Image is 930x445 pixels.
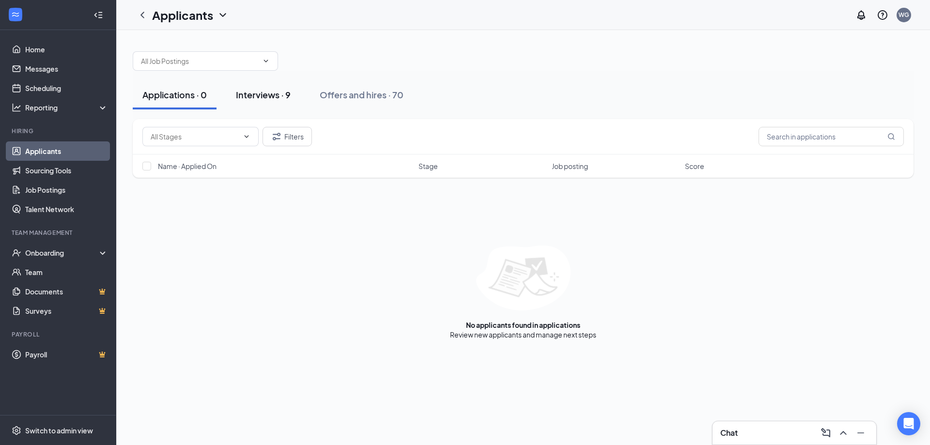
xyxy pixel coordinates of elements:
[25,180,108,199] a: Job Postings
[25,199,108,219] a: Talent Network
[12,229,106,237] div: Team Management
[836,425,851,441] button: ChevronUp
[887,133,895,140] svg: MagnifyingGlass
[320,89,403,101] div: Offers and hires · 70
[466,320,580,330] div: No applicants found in applications
[142,89,207,101] div: Applications · 0
[271,131,282,142] svg: Filter
[855,427,867,439] svg: Minimize
[25,345,108,364] a: PayrollCrown
[12,330,106,338] div: Payroll
[899,11,909,19] div: WG
[25,59,108,78] a: Messages
[137,9,148,21] svg: ChevronLeft
[217,9,229,21] svg: ChevronDown
[897,412,920,435] div: Open Intercom Messenger
[93,10,103,20] svg: Collapse
[855,9,867,21] svg: Notifications
[877,9,888,21] svg: QuestionInfo
[25,248,100,258] div: Onboarding
[476,246,571,310] img: empty-state
[12,248,21,258] svg: UserCheck
[152,7,213,23] h1: Applicants
[141,56,258,66] input: All Job Postings
[151,131,239,142] input: All Stages
[262,57,270,65] svg: ChevronDown
[25,141,108,161] a: Applicants
[25,301,108,321] a: SurveysCrown
[11,10,20,19] svg: WorkstreamLogo
[853,425,868,441] button: Minimize
[818,425,834,441] button: ComposeMessage
[263,127,312,146] button: Filter Filters
[12,127,106,135] div: Hiring
[450,330,596,339] div: Review new applicants and manage next steps
[12,103,21,112] svg: Analysis
[243,133,250,140] svg: ChevronDown
[720,428,738,438] h3: Chat
[685,161,704,171] span: Score
[418,161,438,171] span: Stage
[552,161,588,171] span: Job posting
[25,282,108,301] a: DocumentsCrown
[25,40,108,59] a: Home
[12,426,21,435] svg: Settings
[25,103,108,112] div: Reporting
[820,427,832,439] svg: ComposeMessage
[236,89,291,101] div: Interviews · 9
[158,161,217,171] span: Name · Applied On
[25,262,108,282] a: Team
[759,127,904,146] input: Search in applications
[25,78,108,98] a: Scheduling
[837,427,849,439] svg: ChevronUp
[25,426,93,435] div: Switch to admin view
[25,161,108,180] a: Sourcing Tools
